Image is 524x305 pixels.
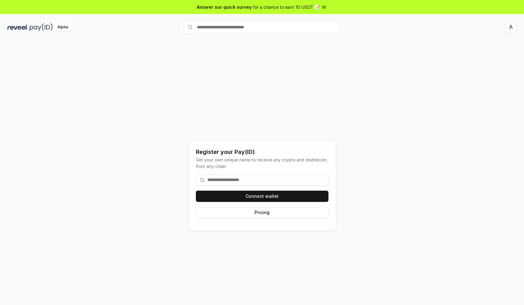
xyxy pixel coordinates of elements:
[7,23,28,31] img: reveel_dark
[197,4,252,10] span: Answer our quick survey
[196,156,328,169] div: Get your own unique name to receive any crypto and stablecoin, from any chain
[196,191,328,202] button: Connect wallet
[196,207,328,218] button: Pricing
[54,23,71,31] div: Alpha
[196,148,328,156] div: Register your Pay(ID)
[30,23,53,31] img: pay_id
[253,4,320,10] span: for a chance to earn 10 USDT 📝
